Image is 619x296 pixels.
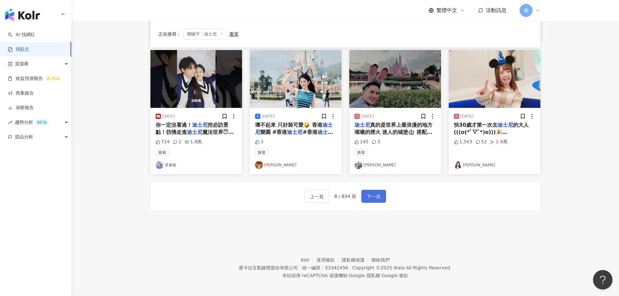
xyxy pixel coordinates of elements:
div: 統一編號：53342456 [302,265,348,270]
span: 你一定沒看過！ [156,122,192,128]
a: 找貼文 [8,46,29,53]
a: KOL Avatar[PERSON_NAME] [255,161,336,169]
div: 重置 [229,32,239,37]
div: BETA [34,119,49,126]
a: 效益預測報告ALPHA [8,75,62,82]
span: 魔法世界😇 [202,129,234,135]
img: post-image [150,50,242,108]
span: 旅遊 [255,149,268,156]
img: post-image [250,50,342,108]
div: [DATE] [162,114,175,119]
span: 正在搜尋 ： [158,32,181,37]
img: KOL Avatar [255,161,263,169]
span: 快30歲才第一次去 [454,122,497,128]
img: KOL Avatar [156,161,163,169]
span: | [299,265,301,270]
a: 隱私權保護 [342,257,372,263]
div: [DATE] [262,114,275,119]
span: 本站採用 reCAPTCHA 保護機制 [282,272,408,279]
img: KOL Avatar [454,161,462,169]
span: 真的是世界上最浪漫的地方 璀璨的煙火 迷人的城堡🏰 搭配經典 [355,122,432,143]
div: 1.9萬 [490,139,507,145]
span: 麗 [524,7,528,14]
div: 145 [355,139,369,145]
a: 洞察報告 [8,105,34,111]
span: 資源庫 [15,57,29,71]
span: | [380,273,382,278]
a: KOL Avatar眾量級 [156,161,237,169]
div: 3 [372,139,380,145]
mark: 迪士尼 [287,129,303,135]
span: 旅遊 [355,149,368,156]
div: [DATE] [361,114,374,119]
img: post-image [449,50,540,108]
span: rise [8,120,12,125]
mark: 迪士尼 [317,129,333,135]
img: logo [5,8,40,21]
span: 競品分析 [15,130,33,144]
img: post-image [349,50,441,108]
span: 活動訊息 [486,7,507,13]
a: Kolr [301,257,316,263]
div: 愛卡拉互動媒體股份有限公司 [239,265,298,270]
span: 控必訪景點！彷彿走進 [156,122,228,135]
a: Google 隱私權 [349,273,380,278]
button: 上一頁 [304,190,329,203]
span: | [347,273,349,278]
mark: 迪士尼 [355,122,370,128]
mark: 迪士尼 [187,129,202,135]
span: 趨勢分析 [15,115,49,130]
div: Copyright © 2025 All Rights Reserved. [352,265,451,270]
span: 上一頁 [310,193,324,200]
img: KOL Avatar [355,161,362,169]
div: 1.8萬 [185,139,202,145]
span: #香港 [303,129,317,135]
span: 8 / 834 頁 [334,194,356,199]
a: iKala [393,265,405,270]
span: 樂園 #香港 [260,129,287,135]
mark: 迪士尼 [255,122,333,135]
span: 繁體中文 [436,7,457,14]
div: [DATE] [460,114,474,119]
span: 壞不起來 只好裝可愛🤪 香港 [255,122,322,128]
span: 關鍵字：迪士尼 [184,29,227,40]
a: searchAI 找網紅 [8,32,35,38]
span: 下一頁 [367,193,380,200]
a: KOL Avatar[PERSON_NAME] [454,161,535,169]
mark: 迪士尼 [497,122,513,128]
iframe: Help Scout Beacon - Open [593,270,613,290]
div: 2 [173,139,181,145]
div: 52 [476,139,487,145]
a: Google 條款 [381,273,408,278]
a: 商案媒合 [8,90,34,97]
mark: 迪士尼 [192,122,208,128]
a: 聯絡我們 [371,257,390,263]
div: 3 [255,139,264,145]
a: KOL Avatar[PERSON_NAME] [355,161,436,169]
div: 1,503 [454,139,472,145]
div: 724 [156,139,170,145]
span: 旅遊 [156,149,169,156]
span: | [349,265,351,270]
button: 下一頁 [361,190,386,203]
a: 使用條款 [316,257,342,263]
